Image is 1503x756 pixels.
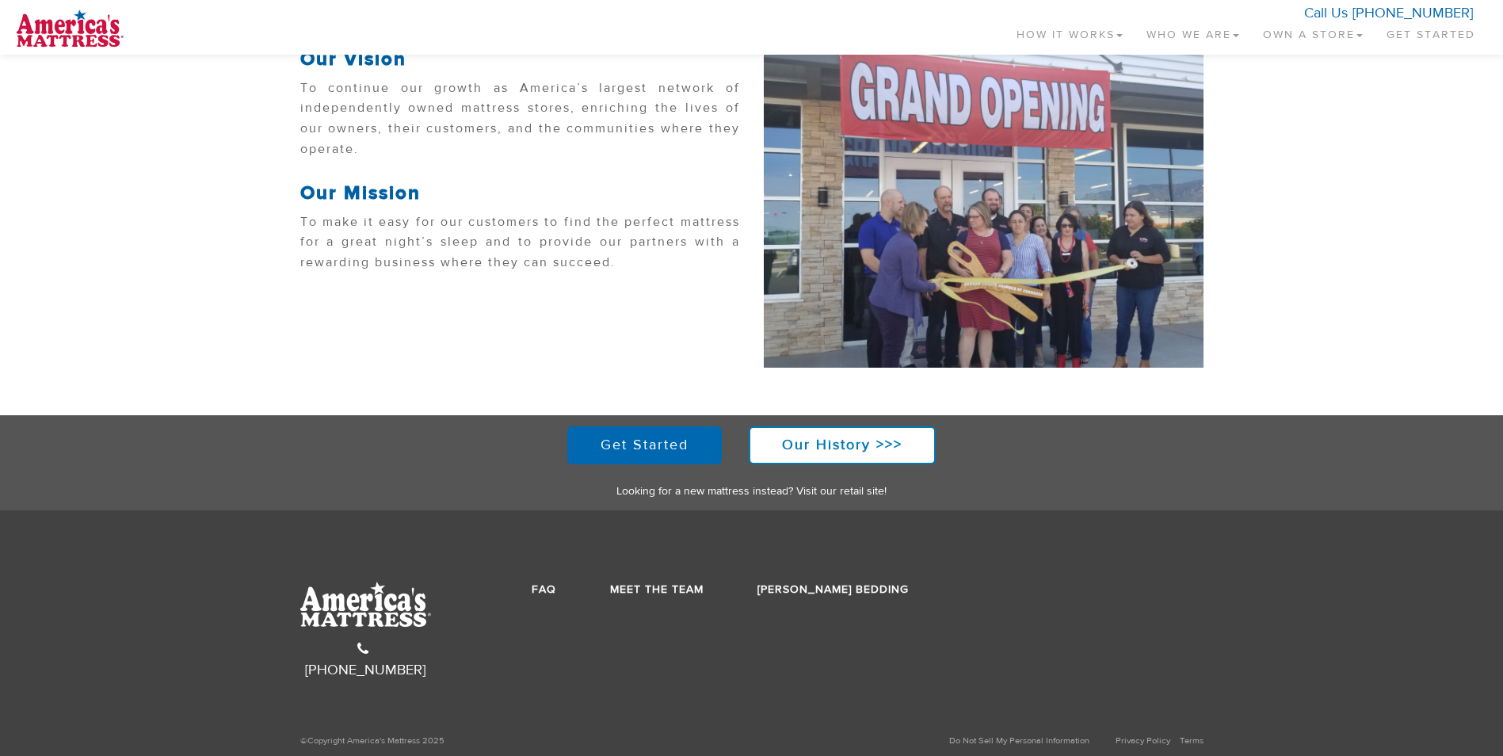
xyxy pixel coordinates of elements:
[300,582,431,627] img: AmMat-Logo-White.svg
[16,8,124,48] img: logo
[1116,735,1170,746] a: Privacy Policy
[616,484,887,498] a: Looking for a new mattress instead? Visit our retail site!
[757,582,909,597] a: [PERSON_NAME] Bedding
[610,582,704,597] a: Meet the Team
[1304,4,1348,22] span: Call Us
[300,183,740,204] h2: Our Mission
[931,727,1107,754] a: Do Not Sell My Personal Information
[305,640,425,679] a: [PHONE_NUMBER]
[532,582,556,597] a: FAQ
[1352,4,1473,22] a: [PHONE_NUMBER]
[1180,735,1204,746] a: Terms
[1005,8,1135,55] a: How It Works
[1251,8,1375,55] a: Own a Store
[300,212,740,281] p: To make it easy for our customers to find the perfect mattress for a great night’s sleep and to p...
[1135,8,1251,55] a: Who We Are
[749,426,936,464] a: Our History >>>
[300,49,740,70] h2: Our Vision
[1375,8,1487,55] a: Get Started
[300,735,444,746] span: ©Copyright America's Mattress 2025
[300,78,740,167] p: To continue our growth as America’s largest network of independently owned mattress stores, enric...
[782,436,902,454] strong: Our History >>>
[567,426,722,464] a: Get Started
